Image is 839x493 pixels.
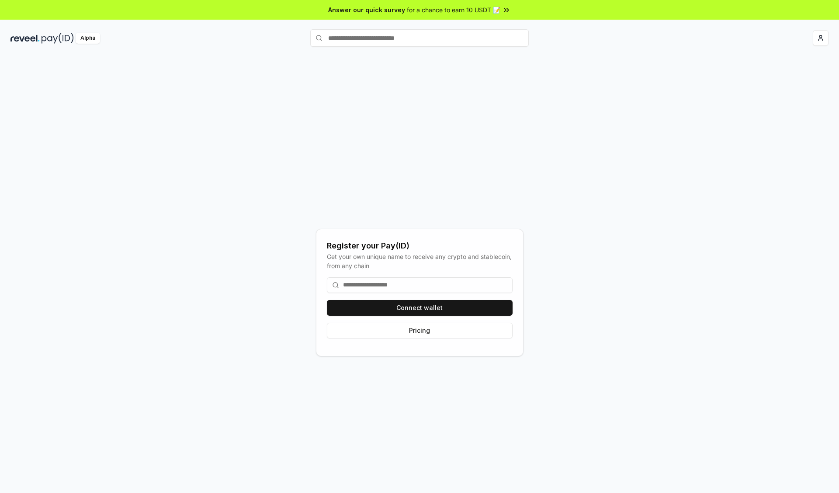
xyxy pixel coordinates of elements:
button: Pricing [327,323,513,338]
div: Alpha [76,33,100,44]
img: reveel_dark [10,33,40,44]
span: Answer our quick survey [328,5,405,14]
div: Get your own unique name to receive any crypto and stablecoin, from any chain [327,252,513,270]
div: Register your Pay(ID) [327,240,513,252]
img: pay_id [42,33,74,44]
span: for a chance to earn 10 USDT 📝 [407,5,500,14]
button: Connect wallet [327,300,513,316]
